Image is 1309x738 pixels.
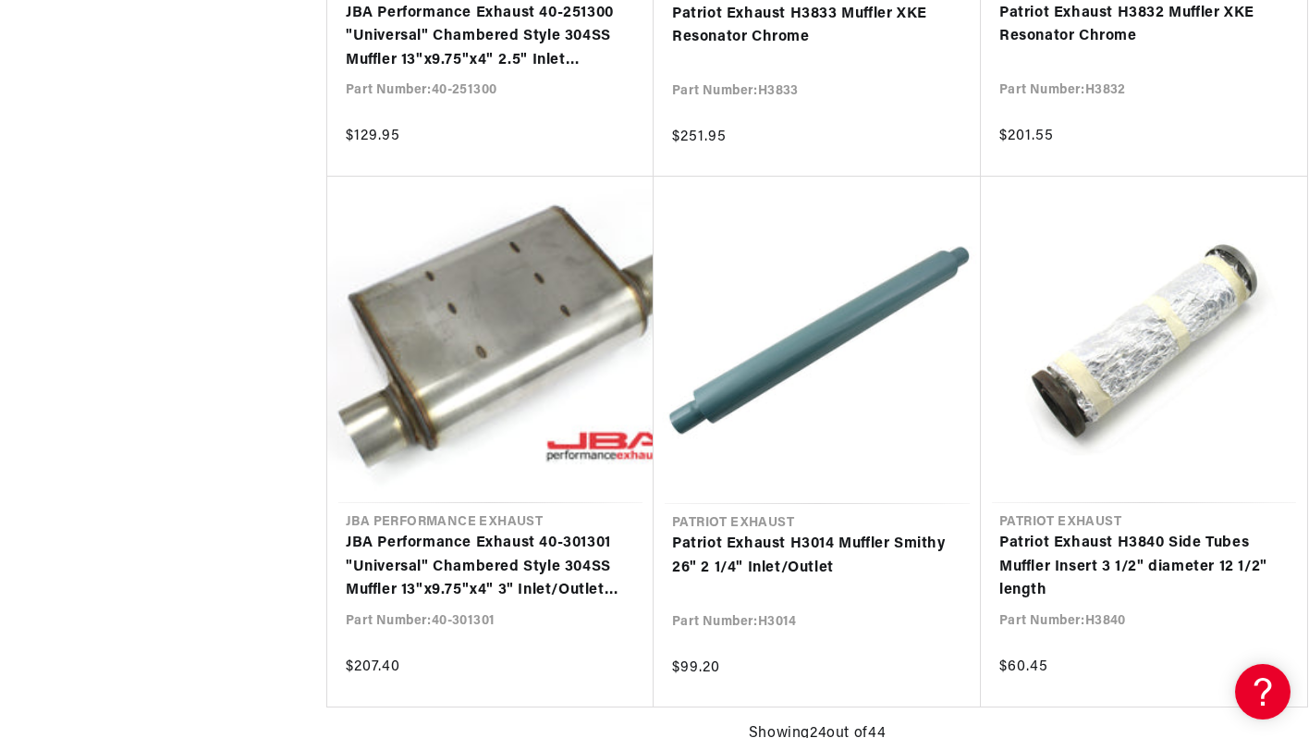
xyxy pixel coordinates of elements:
[672,533,962,580] a: Patriot Exhaust H3014 Muffler Smithy 26" 2 1/4" Inlet/Outlet
[999,532,1289,603] a: Patriot Exhaust H3840 Side Tubes Muffler Insert 3 1/2" diameter 12 1/2" length
[346,2,635,73] a: JBA Performance Exhaust 40-251300 "Universal" Chambered Style 304SS Muffler 13"x9.75"x4" 2.5" Inl...
[999,2,1289,49] a: Patriot Exhaust H3832 Muffler XKE Resonator Chrome
[346,532,635,603] a: JBA Performance Exhaust 40-301301 "Universal" Chambered Style 304SS Muffler 13"x9.75"x4" 3" Inlet...
[672,3,962,50] a: Patriot Exhaust H3833 Muffler XKE Resonator Chrome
